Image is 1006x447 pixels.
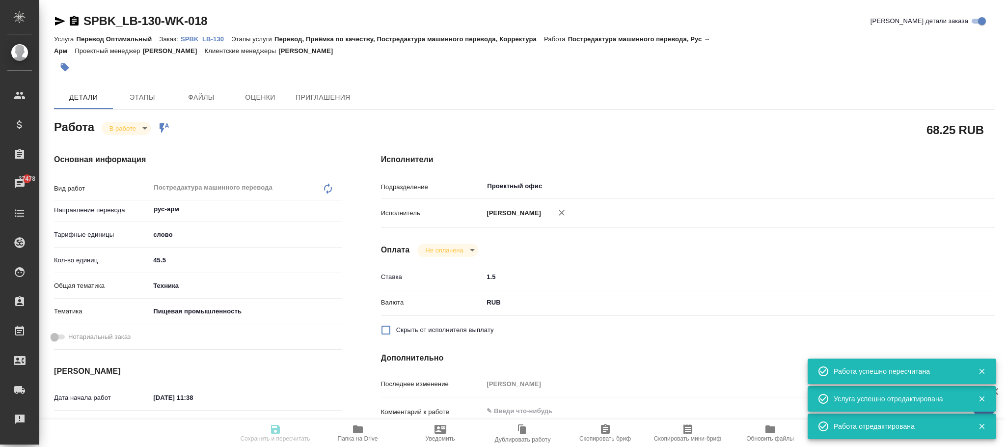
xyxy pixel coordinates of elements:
span: 37478 [13,174,41,184]
span: Этапы [119,91,166,104]
p: Подразделение [381,182,484,192]
input: ✎ Введи что-нибудь [150,253,341,267]
p: Перевод Оптимальный [76,35,159,43]
p: Услуга [54,35,76,43]
span: Скрыть от исполнителя выплату [396,325,494,335]
button: Уведомить [399,419,482,447]
a: SPBK_LB-130 [181,34,231,43]
span: Сохранить и пересчитать [241,435,310,442]
span: Скопировать бриф [579,435,631,442]
span: Скопировать мини-бриф [654,435,721,442]
p: SPBK_LB-130 [181,35,231,43]
p: Последнее изменение [381,379,484,389]
h4: [PERSON_NAME] [54,365,342,377]
button: Сохранить и пересчитать [234,419,317,447]
p: Клиентские менеджеры [205,47,279,55]
p: Исполнитель [381,208,484,218]
div: В работе [102,122,151,135]
p: Работа [544,35,568,43]
h2: 68.25 RUB [926,121,984,138]
p: Заказ: [159,35,180,43]
p: Валюта [381,298,484,307]
span: Нотариальный заказ [68,332,131,342]
span: Файлы [178,91,225,104]
div: Работа успешно пересчитана [834,366,963,376]
span: Детали [60,91,107,104]
p: Кол-во единиц [54,255,150,265]
input: ✎ Введи что-нибудь [483,270,944,284]
button: Обновить файлы [729,419,812,447]
button: Скопировать мини-бриф [647,419,729,447]
p: Этапы услуги [231,35,274,43]
button: Open [939,185,941,187]
button: Папка на Drive [317,419,399,447]
div: Пищевая промышленность [150,303,341,320]
p: Тематика [54,307,150,316]
button: Скопировать ссылку для ЯМессенджера [54,15,66,27]
input: Пустое поле [483,377,944,391]
button: Удалить исполнителя [551,202,572,223]
p: Дата начала работ [54,393,150,403]
h4: Оплата [381,244,410,256]
button: Не оплачена [422,246,466,254]
div: В работе [417,244,478,257]
p: Общая тематика [54,281,150,291]
p: Ставка [381,272,484,282]
input: Пустое поле [150,419,236,433]
h2: Работа [54,117,94,135]
button: Скопировать ссылку [68,15,80,27]
h4: Дополнительно [381,352,995,364]
p: [PERSON_NAME] [483,208,541,218]
button: Скопировать бриф [564,419,647,447]
div: Техника [150,278,341,294]
input: ✎ Введи что-нибудь [150,391,236,405]
button: В работе [107,124,139,133]
span: Оценки [237,91,284,104]
p: Комментарий к работе [381,407,484,417]
p: Перевод, Приёмка по качеству, Постредактура машинного перевода, Корректура [274,35,544,43]
a: SPBK_LB-130-WK-018 [83,14,207,28]
p: Вид работ [54,184,150,194]
div: RUB [483,294,944,311]
h4: Основная информация [54,154,342,166]
p: Направление перевода [54,205,150,215]
div: Услуга успешно отредактирована [834,394,963,404]
span: Уведомить [426,435,455,442]
button: Добавить тэг [54,56,76,78]
span: Обновить файлы [746,435,794,442]
h4: Исполнители [381,154,995,166]
span: Приглашения [296,91,351,104]
a: 37478 [2,171,37,196]
button: Дублировать работу [482,419,564,447]
div: слово [150,226,341,243]
div: Работа отредактирована [834,421,963,431]
span: Папка на Drive [338,435,378,442]
p: [PERSON_NAME] [278,47,340,55]
button: Закрыть [972,422,992,431]
button: Open [336,208,338,210]
p: Проектный менеджер [75,47,142,55]
button: Закрыть [972,394,992,403]
p: [PERSON_NAME] [143,47,205,55]
button: Закрыть [972,367,992,376]
p: Тарифные единицы [54,230,150,240]
span: [PERSON_NAME] детали заказа [870,16,968,26]
span: Дублировать работу [495,436,551,443]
